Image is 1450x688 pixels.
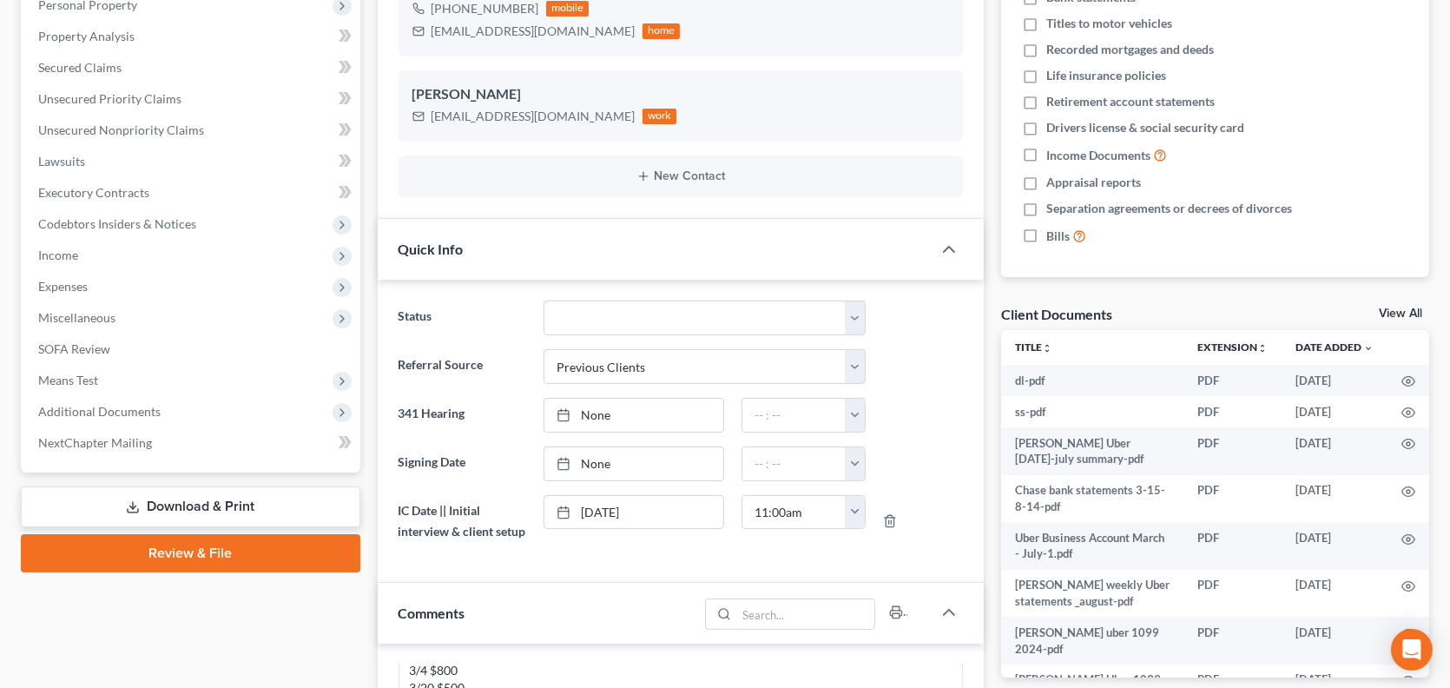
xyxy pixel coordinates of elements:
td: PDF [1183,396,1282,427]
a: [DATE] [544,496,723,529]
div: [EMAIL_ADDRESS][DOMAIN_NAME] [432,23,636,40]
input: Search... [736,599,874,629]
span: Comments [399,605,465,621]
span: Secured Claims [38,60,122,75]
td: Uber Business Account March - July-1.pdf [1001,522,1183,570]
a: NextChapter Mailing [24,427,360,459]
a: Property Analysis [24,21,360,52]
a: SOFA Review [24,334,360,365]
div: Client Documents [1001,305,1112,323]
span: Unsecured Nonpriority Claims [38,122,204,137]
span: Life insurance policies [1046,67,1166,84]
a: Secured Claims [24,52,360,83]
span: Unsecured Priority Claims [38,91,181,106]
label: IC Date || Initial interview & client setup [390,495,536,547]
div: work [643,109,677,124]
label: Referral Source [390,349,536,384]
span: Expenses [38,279,88,294]
input: -- : -- [742,447,846,480]
span: Separation agreements or decrees of divorces [1046,200,1292,217]
span: Additional Documents [38,404,161,419]
span: Executory Contracts [38,185,149,200]
a: Extensionunfold_more [1197,341,1268,354]
input: -- : -- [742,496,846,529]
i: unfold_more [1257,343,1268,354]
a: Unsecured Nonpriority Claims [24,115,360,146]
div: mobile [546,1,590,17]
span: Bills [1046,228,1070,245]
td: [DATE] [1282,522,1387,570]
span: Miscellaneous [38,310,115,325]
span: Income [38,248,78,262]
div: [EMAIL_ADDRESS][DOMAIN_NAME] [432,108,636,125]
td: [DATE] [1282,617,1387,665]
span: Codebtors Insiders & Notices [38,216,196,231]
td: [PERSON_NAME] Uber [DATE]-july summary-pdf [1001,427,1183,475]
span: Quick Info [399,241,464,257]
div: home [643,23,681,39]
td: [DATE] [1282,475,1387,523]
span: Titles to motor vehicles [1046,15,1172,32]
td: [PERSON_NAME] weekly Uber statements _august-pdf [1001,570,1183,618]
button: New Contact [412,169,949,183]
td: [DATE] [1282,365,1387,396]
a: Review & File [21,534,360,572]
label: Signing Date [390,447,536,481]
i: expand_more [1363,343,1374,354]
span: Drivers license & social security card [1046,119,1244,136]
span: Recorded mortgages and deeds [1046,41,1214,58]
a: Titleunfold_more [1015,341,1052,354]
span: SOFA Review [38,341,110,356]
td: [PERSON_NAME] uber 1099 2024-pdf [1001,617,1183,665]
span: Appraisal reports [1046,174,1141,191]
span: Lawsuits [38,154,85,169]
span: Property Analysis [38,29,135,43]
a: Lawsuits [24,146,360,177]
span: Income Documents [1046,147,1150,164]
label: Status [390,301,536,335]
td: PDF [1183,427,1282,475]
td: [DATE] [1282,570,1387,618]
a: None [544,399,723,432]
i: unfold_more [1042,343,1052,354]
td: PDF [1183,617,1282,665]
td: ss-pdf [1001,396,1183,427]
td: [DATE] [1282,396,1387,427]
span: NextChapter Mailing [38,435,152,450]
td: Chase bank statements 3-15- 8-14-pdf [1001,475,1183,523]
span: Retirement account statements [1046,93,1215,110]
input: -- : -- [742,399,846,432]
span: Means Test [38,373,98,387]
a: Unsecured Priority Claims [24,83,360,115]
td: PDF [1183,365,1282,396]
a: None [544,447,723,480]
a: View All [1379,308,1422,320]
td: PDF [1183,570,1282,618]
td: [DATE] [1282,427,1387,475]
td: dl-pdf [1001,365,1183,396]
label: 341 Hearing [390,398,536,433]
a: Executory Contracts [24,177,360,208]
div: Open Intercom Messenger [1391,629,1433,671]
td: PDF [1183,475,1282,523]
div: [PERSON_NAME] [412,84,949,105]
td: PDF [1183,522,1282,570]
a: Date Added expand_more [1295,341,1374,354]
a: Download & Print [21,486,360,527]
